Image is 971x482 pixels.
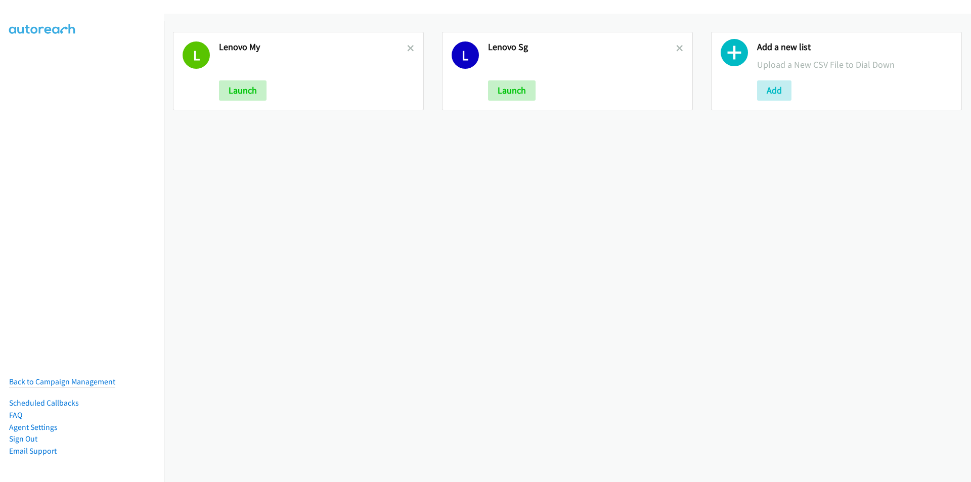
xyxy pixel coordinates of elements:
h1: L [183,41,210,69]
a: Agent Settings [9,422,58,432]
button: Add [757,80,791,101]
button: Launch [219,80,267,101]
h1: L [452,41,479,69]
a: Sign Out [9,434,37,444]
h2: Lenovo Sg [488,41,676,53]
a: Email Support [9,446,57,456]
a: Back to Campaign Management [9,377,115,386]
a: Scheduled Callbacks [9,398,79,408]
button: Launch [488,80,536,101]
a: FAQ [9,410,22,420]
h2: Add a new list [757,41,952,53]
h2: Lenovo My [219,41,407,53]
p: Upload a New CSV File to Dial Down [757,58,952,71]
